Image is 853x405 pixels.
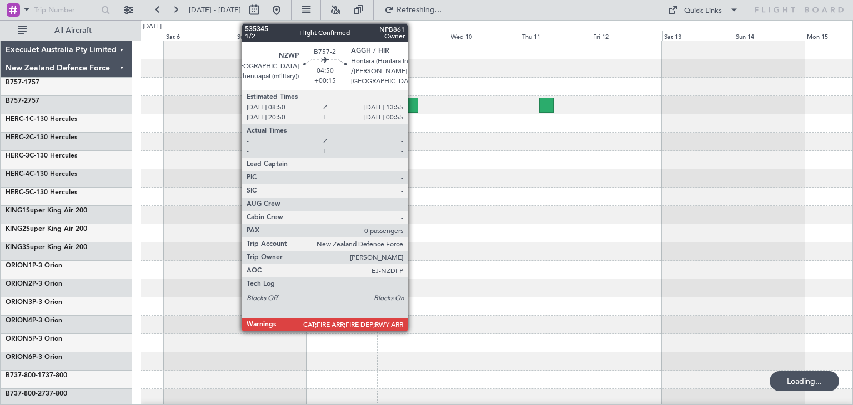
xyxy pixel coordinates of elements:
[6,354,62,361] a: ORION6P-3 Orion
[6,116,77,123] a: HERC-1C-130 Hercules
[6,207,87,214] a: KING1Super King Air 200
[396,6,443,14] span: Refreshing...
[6,171,77,178] a: HERC-4C-130 Hercules
[6,317,32,324] span: ORION4
[164,31,235,40] div: Sat 6
[29,27,117,34] span: All Aircraft
[379,1,446,19] button: Refreshing...
[6,153,29,159] span: HERC-3
[6,281,32,287] span: ORION2
[6,79,28,86] span: B757-1
[6,391,42,397] span: B737-800-2
[6,244,26,251] span: KING3
[662,1,744,19] button: Quick Links
[6,98,39,104] a: B757-2757
[6,226,87,232] a: KING2Super King Air 200
[6,336,62,342] a: ORION5P-3 Orion
[6,226,26,232] span: KING2
[684,6,722,17] div: Quick Links
[770,371,839,391] div: Loading...
[6,262,32,269] span: ORION1
[6,372,67,379] a: B737-800-1737-800
[377,31,448,40] div: Tue 9
[6,281,62,287] a: ORION2P-3 Orion
[6,98,28,104] span: B757-2
[6,299,62,306] a: ORION3P-3 Orion
[6,299,32,306] span: ORION3
[6,391,67,397] a: B737-800-2737-800
[6,189,77,196] a: HERC-5C-130 Hercules
[662,31,733,40] div: Sat 13
[6,153,77,159] a: HERC-3C-130 Hercules
[6,372,42,379] span: B737-800-1
[189,5,241,15] span: [DATE] - [DATE]
[6,336,32,342] span: ORION5
[6,354,32,361] span: ORION6
[734,31,805,40] div: Sun 14
[235,31,306,40] div: Sun 7
[591,31,662,40] div: Fri 12
[449,31,520,40] div: Wed 10
[6,171,29,178] span: HERC-4
[520,31,591,40] div: Thu 11
[306,31,377,40] div: Mon 8
[6,189,29,196] span: HERC-5
[6,317,62,324] a: ORION4P-3 Orion
[6,79,39,86] a: B757-1757
[34,2,98,18] input: Trip Number
[6,244,87,251] a: KING3Super King Air 200
[143,22,162,32] div: [DATE]
[6,116,29,123] span: HERC-1
[6,262,62,269] a: ORION1P-3 Orion
[6,134,29,141] span: HERC-2
[12,22,121,39] button: All Aircraft
[6,207,26,214] span: KING1
[6,134,77,141] a: HERC-2C-130 Hercules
